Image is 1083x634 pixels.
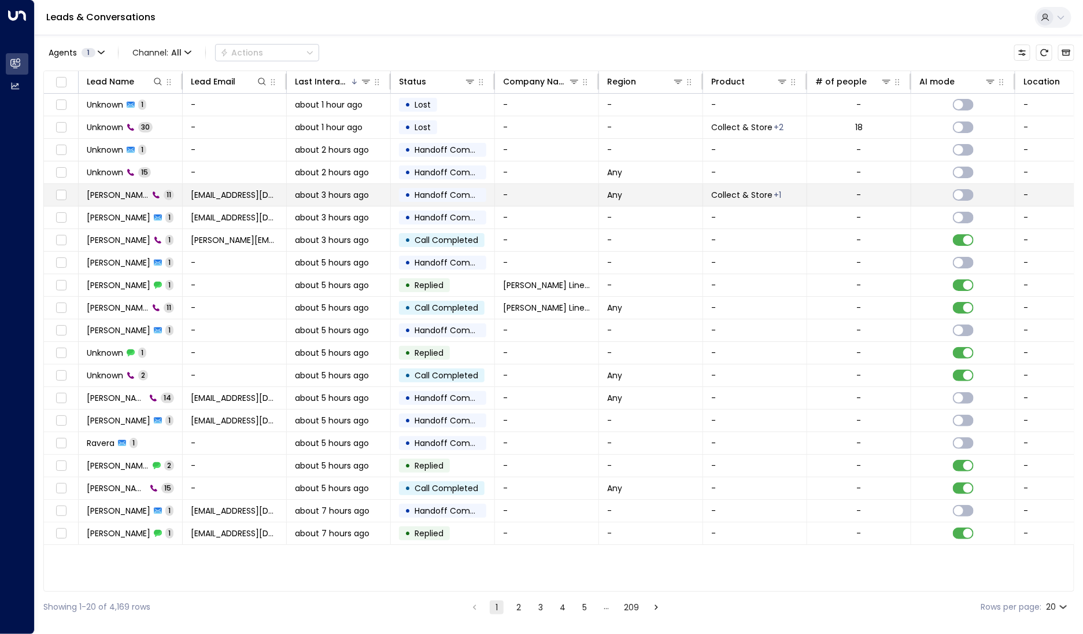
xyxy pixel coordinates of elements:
span: Channel: [128,45,196,61]
span: mmalyali@googlemail.com [191,415,278,426]
span: Any [607,392,622,404]
td: - [495,522,599,544]
td: - [599,207,703,228]
td: - [599,94,703,116]
span: Ravera [87,437,114,449]
span: sylviadwight@windempire.com [191,189,278,201]
td: - [599,522,703,544]
span: Toggle select row [54,143,68,157]
span: 2 [164,460,174,470]
td: - [599,410,703,432]
span: about 3 hours ago [295,234,369,246]
div: - [857,460,862,471]
div: - [857,505,862,517]
div: … [600,600,613,614]
div: - [857,234,862,246]
div: • [405,253,411,272]
span: Handoff Completed [415,505,496,517]
td: - [703,139,807,161]
td: - [703,274,807,296]
td: - [495,94,599,116]
div: - [857,189,862,201]
td: - [703,455,807,477]
span: Toggle select row [54,278,68,293]
div: - [857,528,862,539]
span: Any [607,482,622,494]
span: 1 [82,48,95,57]
span: Call Completed [415,234,478,246]
div: - [857,99,862,110]
td: - [183,297,287,319]
span: 1 [138,348,146,357]
span: Matthew Mellealee [87,392,146,404]
div: 20 [1046,599,1070,615]
td: - [183,252,287,274]
div: Button group with a nested menu [215,44,319,61]
span: 1 [165,257,173,267]
td: - [599,229,703,251]
div: • [405,524,411,543]
span: about 5 hours ago [295,392,369,404]
span: John Doe [87,325,150,336]
span: Refresh [1036,45,1052,61]
button: Go to next page [649,600,663,614]
span: about 5 hours ago [295,325,369,336]
td: - [495,252,599,274]
span: about 5 hours ago [295,257,369,268]
span: Vicky [87,279,150,291]
td: - [599,116,703,138]
div: Lead Name [87,75,134,89]
td: - [495,207,599,228]
span: Replied [415,460,443,471]
span: about 5 hours ago [295,482,369,494]
div: - [857,257,862,268]
span: Agents [49,49,77,57]
div: - [857,279,862,291]
div: • [405,478,411,498]
span: Handoff Completed [415,437,496,449]
td: - [599,139,703,161]
span: Matthew Mellealee [87,415,150,426]
span: Sylvia Dwight [87,189,149,201]
span: 1 [165,325,173,335]
span: about 1 hour ago [295,121,363,133]
span: Toggle select row [54,414,68,428]
span: Toggle select row [54,165,68,180]
td: - [703,342,807,364]
td: - [495,116,599,138]
div: - [857,347,862,359]
td: - [703,161,807,183]
span: Lost [415,99,431,110]
span: about 7 hours ago [295,505,369,517]
td: - [703,207,807,228]
td: - [495,477,599,499]
span: Handoff Completed [415,167,496,178]
td: - [599,274,703,296]
span: Vicky [87,302,149,314]
td: - [703,522,807,544]
div: Region [607,75,684,89]
span: Handoff Completed [415,212,496,223]
td: - [703,387,807,409]
td: - [599,432,703,454]
td: - [599,500,703,522]
span: Toggle select row [54,481,68,496]
div: • [405,366,411,385]
a: Leads & Conversations [46,10,156,24]
span: 11 [164,190,174,200]
div: • [405,95,411,115]
span: 1 [165,235,173,245]
div: Location [1023,75,1060,89]
span: Call Completed [415,302,478,314]
td: - [703,432,807,454]
span: Toggle select row [54,256,68,270]
span: 11 [164,303,174,312]
td: - [495,161,599,183]
span: about 7 hours ago [295,528,369,539]
td: - [495,432,599,454]
td: - [183,477,287,499]
span: 30 [138,122,153,132]
div: Lead Name [87,75,164,89]
span: Dixon Line Removals [503,302,590,314]
td: - [183,139,287,161]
